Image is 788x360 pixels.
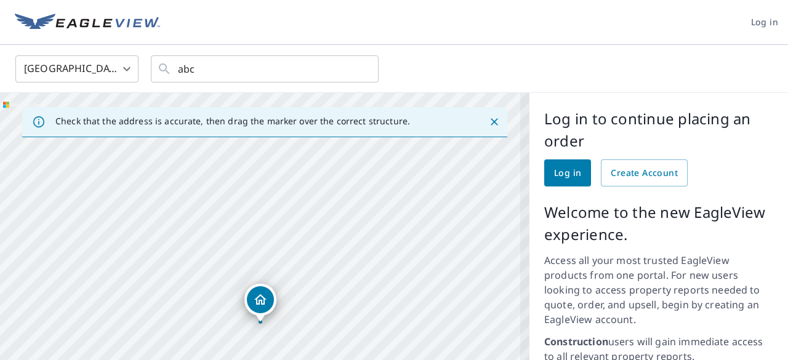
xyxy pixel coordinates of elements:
input: Search by address or latitude-longitude [178,52,353,86]
strong: Construction [544,335,608,348]
a: Create Account [601,159,688,186]
p: Access all your most trusted EagleView products from one portal. For new users looking to access ... [544,253,773,327]
p: Log in to continue placing an order [544,108,773,152]
span: Log in [554,166,581,181]
p: Check that the address is accurate, then drag the marker over the correct structure. [55,116,410,127]
p: Welcome to the new EagleView experience. [544,201,773,246]
span: Log in [751,15,778,30]
span: Create Account [611,166,678,181]
img: EV Logo [15,14,160,32]
div: [GEOGRAPHIC_DATA] [15,52,139,86]
div: Dropped pin, building 1, Residential property, Appalachian Bible College, WV , WV [244,284,276,322]
button: Close [486,114,502,130]
a: Log in [544,159,591,186]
